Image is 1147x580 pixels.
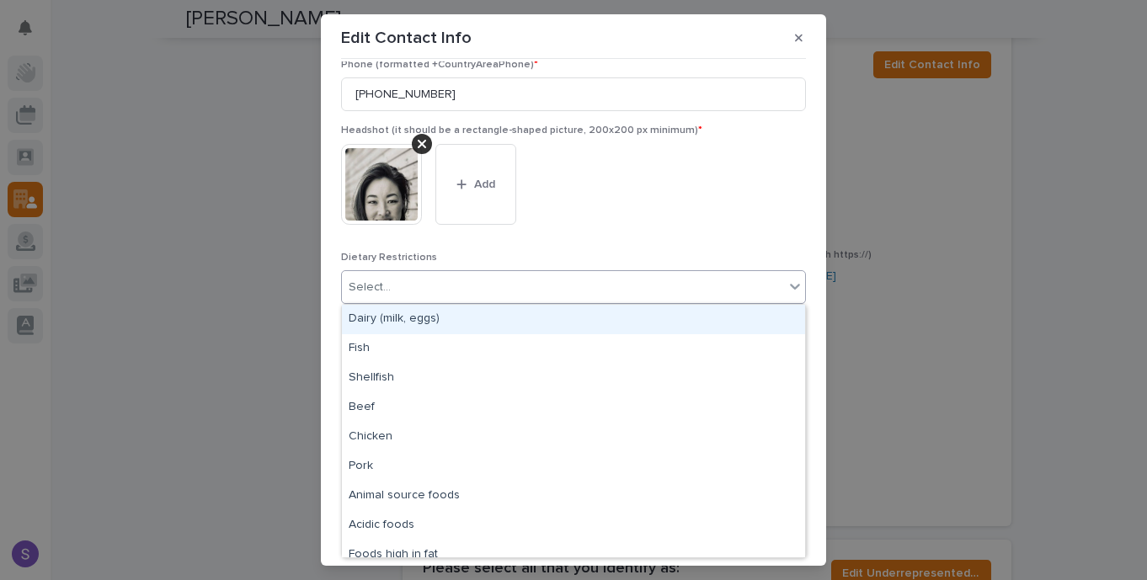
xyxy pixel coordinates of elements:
[474,178,495,190] span: Add
[342,511,805,540] div: Acidic foods
[342,305,805,334] div: Dairy (milk, eggs)
[342,540,805,570] div: Foods high in fat
[342,364,805,393] div: Shellfish
[342,423,805,452] div: Chicken
[435,144,516,225] button: Add
[342,452,805,482] div: Pork
[341,28,472,48] p: Edit Contact Info
[342,482,805,511] div: Animal source foods
[341,253,437,263] span: Dietary Restrictions
[349,279,391,296] div: Select...
[341,125,702,136] span: Headshot (it should be a rectangle-shaped picture, 200x200 px minimum)
[342,334,805,364] div: Fish
[342,393,805,423] div: Beef
[341,60,538,70] span: Phone (formatted +CountryAreaPhone)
